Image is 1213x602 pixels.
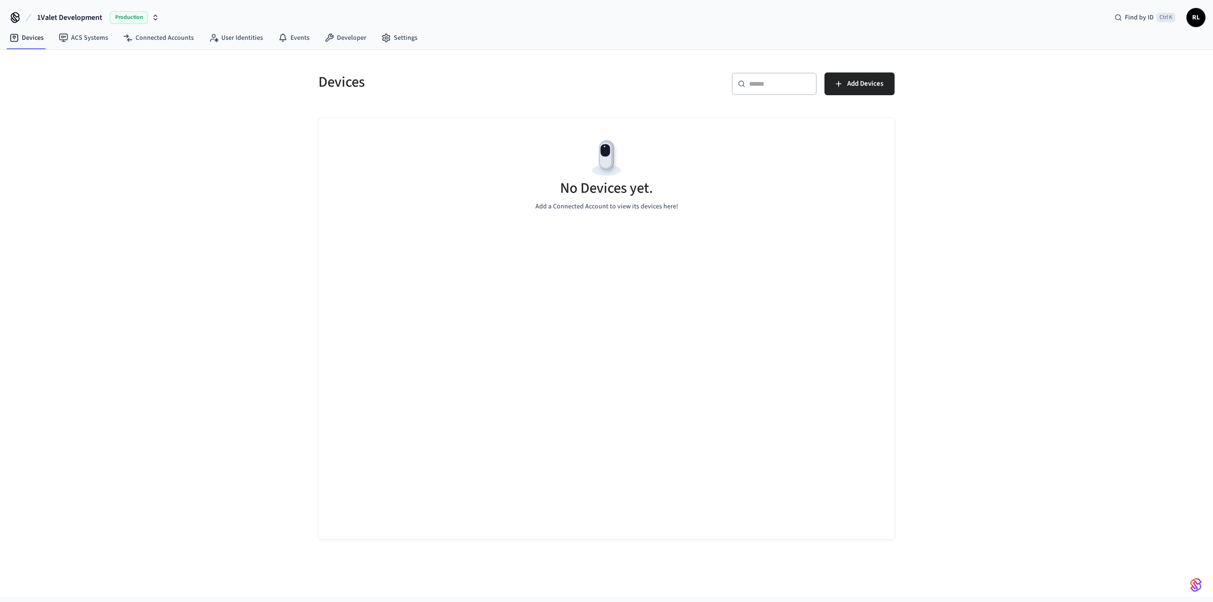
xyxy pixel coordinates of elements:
h5: Devices [318,72,601,92]
img: Devices Empty State [585,137,628,180]
p: Add a Connected Account to view its devices here! [535,202,678,212]
a: Settings [374,29,425,46]
span: Add Devices [847,78,883,90]
a: Developer [317,29,374,46]
a: Devices [2,29,51,46]
button: RL [1186,8,1205,27]
h5: No Devices yet. [560,179,653,198]
span: Find by ID [1125,13,1154,22]
a: User Identities [201,29,271,46]
span: Ctrl K [1157,13,1175,22]
a: Connected Accounts [116,29,201,46]
button: Add Devices [824,72,895,95]
div: Find by IDCtrl K [1107,9,1183,26]
span: 1Valet Development [37,12,102,23]
a: ACS Systems [51,29,116,46]
img: SeamLogoGradient.69752ec5.svg [1190,577,1202,593]
span: Production [110,11,148,24]
a: Events [271,29,317,46]
span: RL [1187,9,1204,26]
